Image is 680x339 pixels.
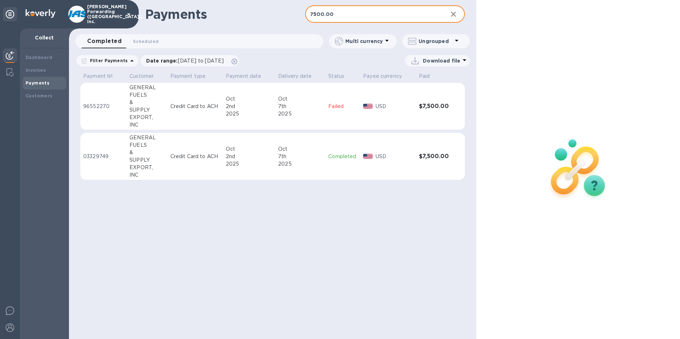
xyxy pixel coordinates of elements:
[278,153,323,160] div: 7th
[83,103,124,110] p: 96552270
[278,72,312,80] p: Delivery date
[87,4,123,24] p: [PERSON_NAME] Forwarding ([GEOGRAPHIC_DATA]), Inc.
[419,72,439,80] span: Paid
[226,72,261,80] p: Payment date
[129,114,164,121] div: EXPORT,
[226,160,272,168] div: 2025
[129,99,164,106] div: &
[129,84,164,91] div: GENERAL
[278,72,321,80] span: Delivery date
[26,93,53,98] b: Customers
[278,110,323,118] div: 2025
[278,160,323,168] div: 2025
[226,72,271,80] span: Payment date
[87,58,128,64] p: Filter Payments
[278,95,323,103] div: Oct
[328,72,354,80] span: Status
[419,72,430,80] p: Paid
[419,38,452,45] p: Ungrouped
[226,145,272,153] div: Oct
[278,145,323,153] div: Oct
[170,72,215,80] span: Payment type
[328,103,357,110] p: Failed
[146,57,227,64] p: Date range :
[145,7,305,22] h1: Payments
[129,121,164,129] div: INC
[26,9,55,18] img: Logo
[129,91,164,99] div: FUELS
[419,103,450,110] h3: $7,500.00
[363,154,373,159] img: USD
[278,103,323,110] div: 7th
[345,38,383,45] p: Multi currency
[363,104,373,109] img: USD
[376,153,413,160] p: USD
[363,72,402,80] p: Payee currency
[26,68,46,73] b: Invoices
[129,72,154,80] p: Customer
[423,57,460,64] p: Download file
[129,164,164,171] div: EXPORT,
[129,171,164,179] div: INC
[83,153,124,160] p: 03329749
[419,153,450,160] h3: $7,500.00
[129,106,164,114] div: SUPPLY
[363,72,411,80] span: Payee currency
[226,153,272,160] div: 2nd
[170,103,220,110] p: Credit Card to ACH
[328,153,357,160] p: Completed
[129,72,163,80] span: Customer
[226,103,272,110] div: 2nd
[226,95,272,103] div: Oct
[83,72,113,80] p: Payment №
[129,141,164,149] div: FUELS
[26,55,53,60] b: Dashboard
[87,36,122,46] span: Completed
[83,72,122,80] span: Payment №
[133,38,159,45] span: Scheduled
[328,72,344,80] p: Status
[170,72,206,80] p: Payment type
[26,80,49,86] b: Payments
[376,103,413,110] p: USD
[129,149,164,156] div: &
[3,7,17,21] div: Unpin categories
[129,134,164,141] div: GENERAL
[226,110,272,118] div: 2025
[26,34,63,41] p: Collect
[170,153,220,160] p: Credit Card to ACH
[140,55,239,66] div: Date range:[DATE] to [DATE]
[178,58,224,64] span: [DATE] to [DATE]
[129,156,164,164] div: SUPPLY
